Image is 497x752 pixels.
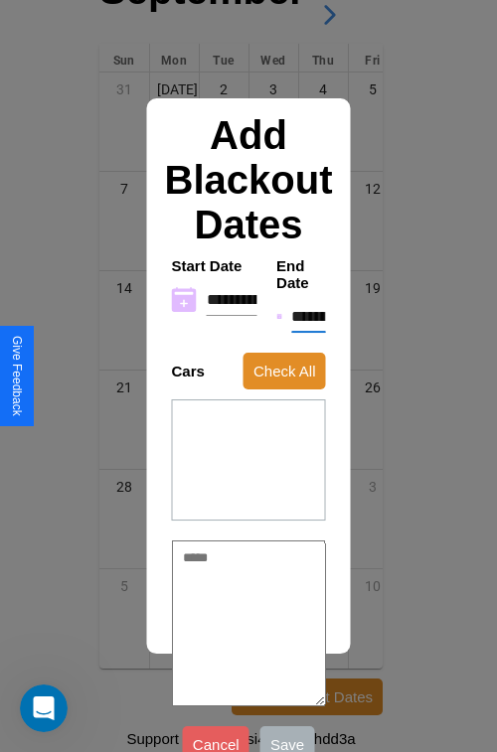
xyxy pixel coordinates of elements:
div: Give Feedback [10,336,24,416]
iframe: Intercom live chat [20,684,68,732]
button: Check All [244,353,326,389]
h2: Add Blackout Dates [162,113,336,247]
h4: Start Date [172,257,257,274]
h4: End Date [276,257,325,291]
h4: Cars [172,363,205,379]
